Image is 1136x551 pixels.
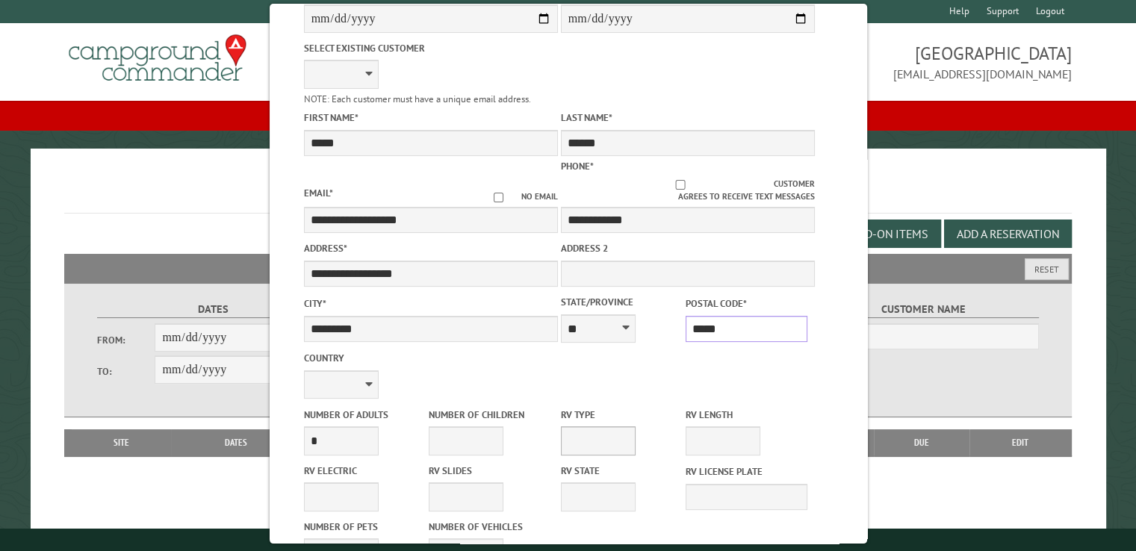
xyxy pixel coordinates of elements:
[874,429,969,456] th: Due
[97,364,155,379] label: To:
[813,220,941,248] button: Edit Add-on Items
[807,301,1040,318] label: Customer Name
[560,408,682,422] label: RV Type
[171,429,301,456] th: Dates
[303,408,425,422] label: Number of Adults
[560,178,814,203] label: Customer agrees to receive text messages
[686,408,807,422] label: RV Length
[686,296,807,311] label: Postal Code
[428,464,550,478] label: RV Slides
[428,408,550,422] label: Number of Children
[969,429,1072,456] th: Edit
[944,220,1072,248] button: Add a Reservation
[1025,258,1069,280] button: Reset
[484,535,653,544] small: © Campground Commander LLC. All rights reserved.
[560,241,814,255] label: Address 2
[303,296,557,311] label: City
[686,464,807,479] label: RV License Plate
[64,254,1072,282] h2: Filters
[475,190,557,203] label: No email
[560,160,593,172] label: Phone
[586,180,774,190] input: Customer agrees to receive text messages
[303,464,425,478] label: RV Electric
[428,520,550,534] label: Number of Vehicles
[560,295,682,309] label: State/Province
[475,193,521,202] input: No email
[560,464,682,478] label: RV State
[303,241,557,255] label: Address
[303,187,332,199] label: Email
[64,29,251,87] img: Campground Commander
[303,520,425,534] label: Number of Pets
[72,429,171,456] th: Site
[303,110,557,125] label: First Name
[303,93,530,105] small: NOTE: Each customer must have a unique email address.
[97,301,329,318] label: Dates
[97,333,155,347] label: From:
[303,41,557,55] label: Select existing customer
[64,172,1072,214] h1: Reservations
[560,110,814,125] label: Last Name
[303,351,557,365] label: Country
